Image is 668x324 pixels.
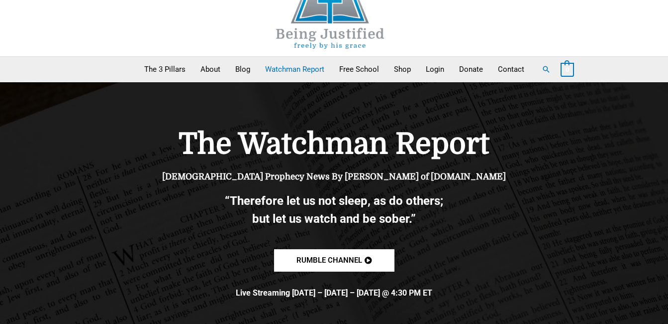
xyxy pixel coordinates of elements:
a: About [193,57,228,82]
a: Search button [542,65,551,74]
a: Rumble channel [274,249,394,272]
b: Live Streaming [DATE] – [DATE] – [DATE] @ 4:30 PM ET [236,288,432,298]
h1: The Watchman Report [125,127,543,162]
a: Shop [386,57,418,82]
span: Rumble channel [296,257,362,264]
b: but let us watch and be sober.” [252,212,416,226]
a: Login [418,57,452,82]
a: Watchman Report [258,57,332,82]
a: The 3 Pillars [137,57,193,82]
h4: [DEMOGRAPHIC_DATA] Prophecy News By [PERSON_NAME] of [DOMAIN_NAME] [125,172,543,182]
nav: Primary Site Navigation [137,57,532,82]
a: Blog [228,57,258,82]
a: Contact [490,57,532,82]
a: View Shopping Cart, empty [561,65,574,74]
span: 0 [566,66,569,73]
a: Free School [332,57,386,82]
b: “Therefore let us not sleep, as do others; [225,194,443,208]
a: Donate [452,57,490,82]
